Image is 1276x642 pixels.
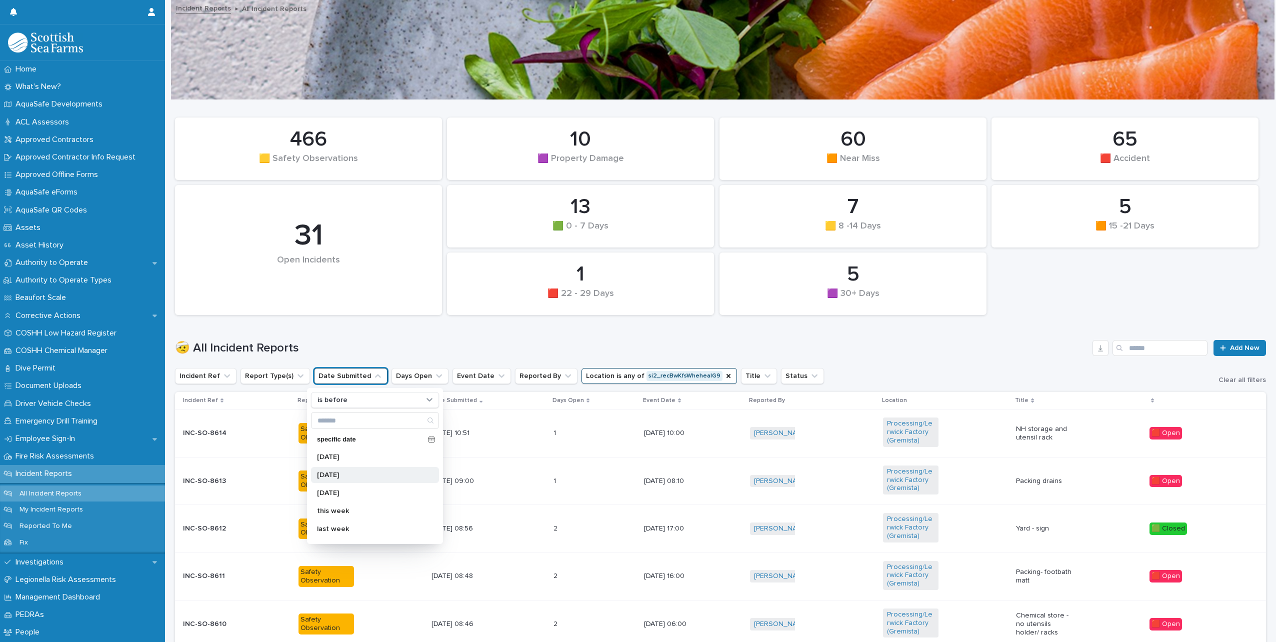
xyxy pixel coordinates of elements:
[11,592,108,602] p: Management Dashboard
[1008,194,1241,219] div: 5
[644,620,699,628] p: [DATE] 06:00
[887,419,934,444] a: Processing/Lerwick Factory (Gremista)
[754,524,808,533] a: [PERSON_NAME]
[581,368,737,384] button: Location
[242,2,306,13] p: All Incident Reports
[298,518,354,539] div: Safety Observation
[192,127,425,152] div: 466
[11,311,88,320] p: Corrective Actions
[175,409,1266,457] tr: INC-SO-8614Safety Observation[DATE] 10:5111 [DATE] 10:00[PERSON_NAME] Processing/Lerwick Factory ...
[311,412,438,428] input: Search
[1218,376,1266,383] span: Clear all filters
[1016,477,1071,485] p: Packing drains
[11,538,36,547] p: Fix
[644,524,699,533] p: [DATE] 17:00
[736,153,969,174] div: 🟧 Near Miss
[1112,340,1207,356] input: Search
[1149,427,1182,439] div: 🟥 Open
[11,575,124,584] p: Legionella Risk Assessments
[1149,570,1182,582] div: 🟥 Open
[11,416,105,426] p: Emergency Drill Training
[317,507,423,514] p: this week
[1008,221,1241,242] div: 🟧 15 -21 Days
[183,395,218,406] p: Incident Ref
[11,346,115,355] p: COSHH Chemical Manager
[183,477,238,485] p: INC-SO-8613
[311,412,439,429] div: Search
[553,427,558,437] p: 1
[1149,475,1182,487] div: 🟥 Open
[314,368,387,384] button: Date Submitted
[464,194,697,219] div: 13
[431,572,487,580] p: [DATE] 08:48
[736,262,969,287] div: 5
[175,368,236,384] button: Incident Ref
[736,194,969,219] div: 7
[553,475,558,485] p: 1
[553,522,559,533] p: 2
[11,469,80,478] p: Incident Reports
[1016,568,1071,585] p: Packing- footbath matt
[464,153,697,174] div: 🟪 Property Damage
[1016,524,1071,533] p: Yard - sign
[298,566,354,587] div: Safety Observation
[1149,522,1187,535] div: 🟩 Closed
[11,258,96,267] p: Authority to Operate
[1008,127,1241,152] div: 65
[298,470,354,491] div: Safety Observation
[781,368,824,384] button: Status
[11,363,63,373] p: Dive Permit
[11,328,124,338] p: COSHH Low Hazard Register
[754,620,808,628] a: [PERSON_NAME]
[11,152,143,162] p: Approved Contractor Info Request
[11,99,110,109] p: AquaSafe Developments
[240,368,310,384] button: Report Type(s)
[183,524,238,533] p: INC-SO-8612
[464,288,697,309] div: 🟥 22 - 29 Days
[8,32,83,52] img: bPIBxiqnSb2ggTQWdOVV
[11,293,74,302] p: Beaufort Scale
[736,221,969,242] div: 🟨 8 -14 Days
[317,525,423,532] p: last week
[887,515,934,540] a: Processing/Lerwick Factory (Gremista)
[749,395,785,406] p: Reported By
[317,436,424,443] p: specific date
[175,457,1266,504] tr: INC-SO-8613Safety Observation[DATE] 09:0011 [DATE] 08:10[PERSON_NAME] Processing/Lerwick Factory ...
[175,552,1266,600] tr: INC-SO-8611Safety Observation[DATE] 08:4822 [DATE] 16:00[PERSON_NAME] Processing/Lerwick Factory ...
[736,127,969,152] div: 60
[643,395,675,406] p: Event Date
[553,570,559,580] p: 2
[431,477,487,485] p: [DATE] 09:00
[430,395,477,406] p: Date Submitted
[11,64,44,74] p: Home
[317,471,423,478] p: [DATE]
[11,187,85,197] p: AquaSafe eForms
[11,489,89,498] p: All Incident Reports
[1210,376,1266,383] button: Clear all filters
[192,153,425,174] div: 🟨 Safety Observations
[11,505,91,514] p: My Incident Reports
[1213,340,1266,356] a: Add New
[1015,395,1028,406] p: Title
[11,82,69,91] p: What's New?
[644,429,699,437] p: [DATE] 10:00
[297,395,340,406] p: Report Type(s)
[754,429,808,437] a: [PERSON_NAME]
[391,368,448,384] button: Days Open
[754,477,808,485] a: [PERSON_NAME]
[192,218,425,254] div: 31
[183,429,238,437] p: INC-SO-8614
[887,610,934,635] a: Processing/Lerwick Factory (Gremista)
[11,434,83,443] p: Employee Sign-In
[11,451,102,461] p: Fire Risk Assessments
[311,432,439,447] div: specific date
[553,618,559,628] p: 2
[552,395,584,406] p: Days Open
[183,620,238,628] p: INC-SO-8610
[11,170,106,179] p: Approved Offline Forms
[644,572,699,580] p: [DATE] 16:00
[317,453,423,460] p: [DATE]
[1016,611,1071,636] p: Chemical store - no utensils holder/ racks
[11,205,95,215] p: AquaSafe QR Codes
